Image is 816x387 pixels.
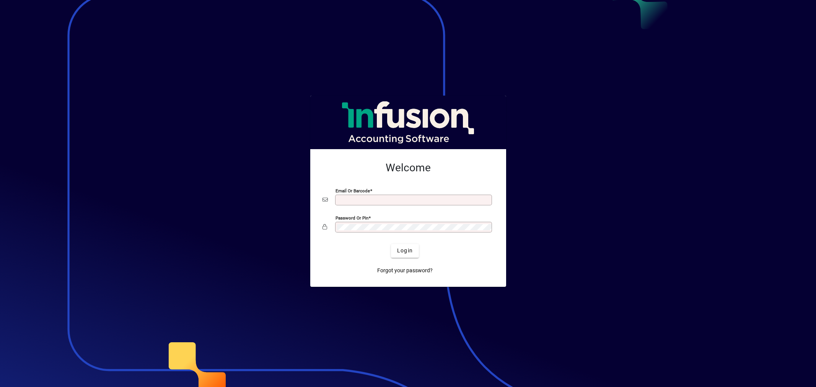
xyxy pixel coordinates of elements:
[322,161,494,174] h2: Welcome
[336,188,370,193] mat-label: Email or Barcode
[336,215,368,220] mat-label: Password or Pin
[391,244,419,258] button: Login
[377,267,433,275] span: Forgot your password?
[397,247,413,255] span: Login
[374,264,436,278] a: Forgot your password?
